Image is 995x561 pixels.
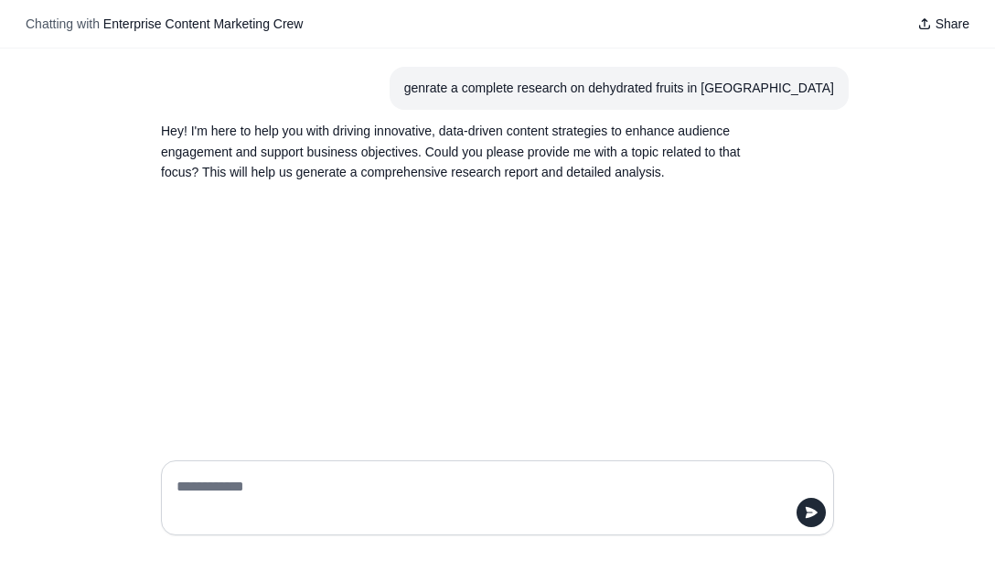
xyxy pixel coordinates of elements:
section: User message [390,67,849,110]
div: genrate a complete research on dehydrated fruits in [GEOGRAPHIC_DATA] [404,78,834,99]
span: Share [936,15,969,33]
button: Share [910,11,977,37]
p: Hey! I'm here to help you with driving innovative, data-driven content strategies to enhance audi... [161,121,746,183]
span: Enterprise Content Marketing Crew [103,16,304,31]
section: Response [146,110,761,194]
button: Chatting with Enterprise Content Marketing Crew [18,11,310,37]
span: Chatting with [26,15,100,33]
